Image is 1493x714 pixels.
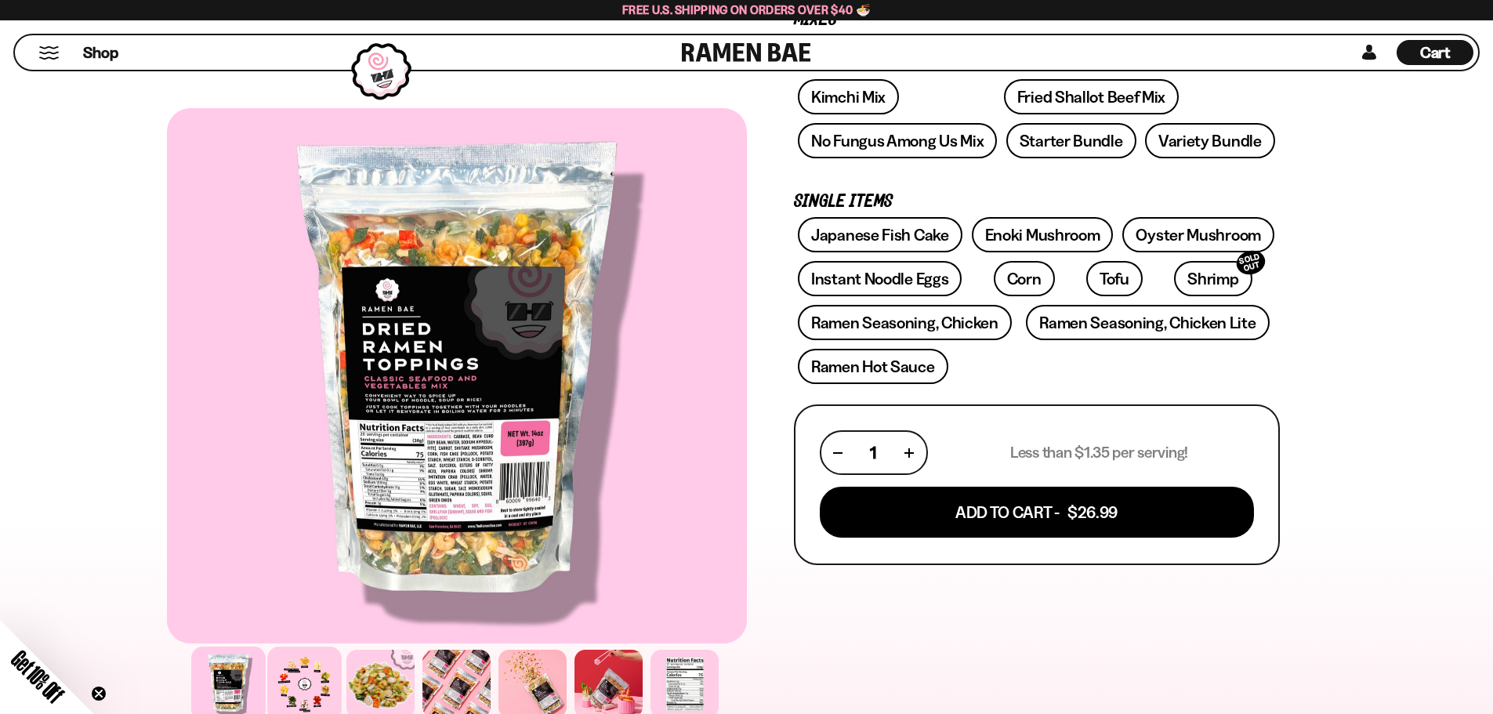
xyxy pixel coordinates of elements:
button: Close teaser [91,686,107,701]
a: Kimchi Mix [798,79,899,114]
a: Japanese Fish Cake [798,217,962,252]
a: ShrimpSOLD OUT [1174,261,1252,296]
span: Get 10% Off [7,646,68,707]
a: Fried Shallot Beef Mix [1004,79,1179,114]
a: No Fungus Among Us Mix [798,123,997,158]
span: Shop [83,42,118,63]
a: Starter Bundle [1006,123,1136,158]
a: Shop [83,40,118,65]
span: Cart [1420,43,1451,62]
button: Mobile Menu Trigger [38,46,60,60]
span: 1 [870,443,876,462]
a: Enoki Mushroom [972,217,1114,252]
a: Oyster Mushroom [1122,217,1274,252]
a: Instant Noodle Eggs [798,261,962,296]
a: Cart [1397,35,1473,70]
p: Less than $1.35 per serving! [1010,443,1188,462]
a: Tofu [1086,261,1143,296]
a: Ramen Seasoning, Chicken [798,305,1012,340]
a: Ramen Seasoning, Chicken Lite [1026,305,1269,340]
a: Ramen Hot Sauce [798,349,948,384]
button: Add To Cart - $26.99 [820,487,1254,538]
p: Single Items [794,194,1280,209]
a: Variety Bundle [1145,123,1275,158]
div: SOLD OUT [1234,248,1268,278]
a: Corn [994,261,1055,296]
span: Free U.S. Shipping on Orders over $40 🍜 [622,2,871,17]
